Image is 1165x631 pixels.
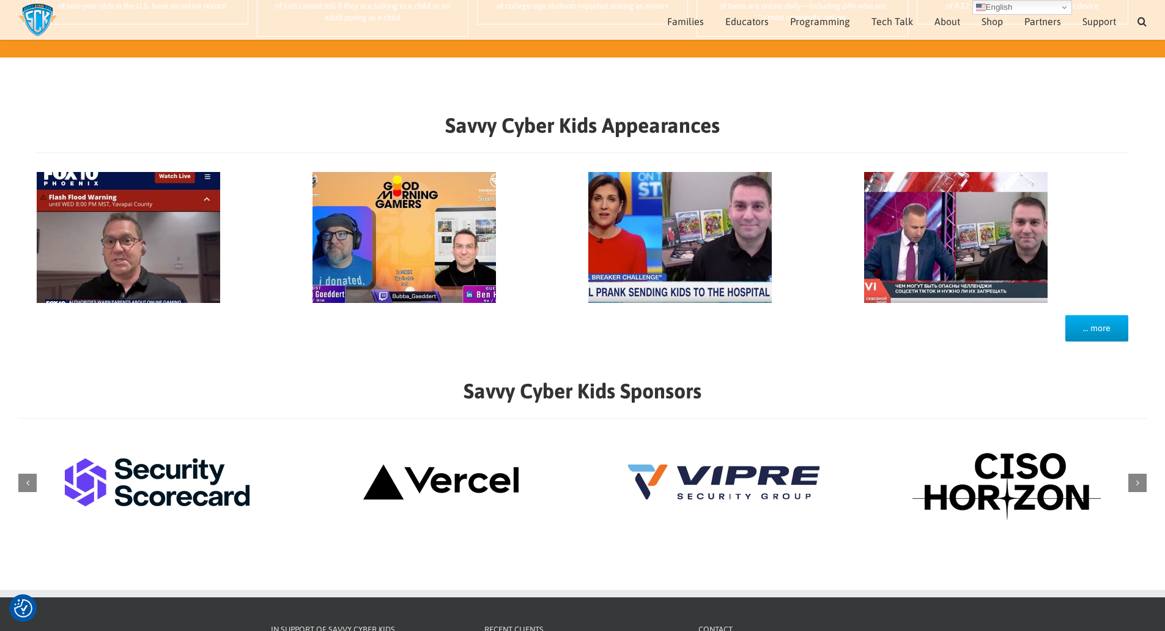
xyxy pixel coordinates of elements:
div: 8 / 9 [302,442,580,524]
button: Consent Preferences [14,599,32,618]
div: 1 / 9 [869,442,1147,524]
span: … more [1083,323,1111,334]
img: en [976,2,986,12]
div: Next slide [1128,474,1147,492]
img: Security Scorecard [50,442,264,522]
strong: Savvy Cyber Kids Appearances [445,113,720,137]
img: Vipre Security Group [617,442,831,522]
strong: Savvy Cyber Kids Sponsors [464,379,701,403]
div: 9 / 9 [586,442,864,524]
span: Programming [790,17,850,26]
span: Support [1082,17,1116,26]
div: 7 / 9 [18,442,296,524]
span: Educators [725,17,769,26]
div: Previous slide [18,474,37,492]
img: Revisit consent button [14,599,32,618]
span: Families [667,17,704,26]
span: Shop [982,17,1003,26]
span: Partners [1024,17,1061,26]
span: Tech Talk [871,17,913,26]
img: Savvy Cyber Kids Logo [18,3,57,37]
img: Vercel [334,442,548,522]
img: CISO Horizon [901,442,1115,522]
span: About [934,17,960,26]
a: … more [1065,315,1128,342]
